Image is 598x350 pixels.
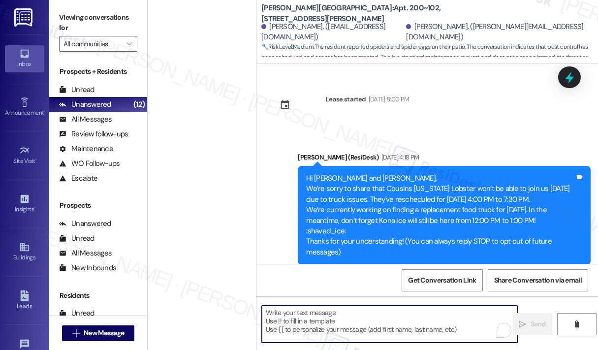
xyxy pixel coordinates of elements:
[5,287,44,314] a: Leads
[408,275,476,286] span: Get Conversation Link
[298,152,591,166] div: [PERSON_NAME] (ResiDesk)
[5,45,44,72] a: Inbox
[531,319,546,329] span: Send
[59,10,137,36] label: Viewing conversations for
[126,40,132,48] i: 
[59,99,111,110] div: Unanswered
[261,3,458,24] b: [PERSON_NAME][GEOGRAPHIC_DATA]: Apt. 200~102, [STREET_ADDRESS][PERSON_NAME]
[326,94,366,104] div: Lease started
[519,320,526,328] i: 
[59,129,128,139] div: Review follow-ups
[49,200,147,211] div: Prospects
[5,239,44,265] a: Buildings
[494,275,582,286] span: Share Conversation via email
[34,204,35,211] span: •
[59,144,113,154] div: Maintenance
[72,329,80,337] i: 
[306,173,575,257] div: Hi [PERSON_NAME] and [PERSON_NAME], We’re sorry to share that Cousins [US_STATE] Lobster won’t be...
[59,308,94,318] div: Unread
[59,233,94,244] div: Unread
[366,94,409,104] div: [DATE] 8:00 PM
[261,42,598,73] span: : The resident reported spiders and spider eggs on their patio. The conversation indicates that p...
[63,36,122,52] input: All communities
[49,66,147,77] div: Prospects + Residents
[406,22,591,43] div: [PERSON_NAME]. ([PERSON_NAME][EMAIL_ADDRESS][DOMAIN_NAME])
[59,173,97,184] div: Escalate
[5,191,44,217] a: Insights •
[59,248,112,258] div: All Messages
[379,152,419,162] div: [DATE] 4:18 PM
[59,263,116,273] div: New Inbounds
[513,313,552,335] button: Send
[5,142,44,169] a: Site Visit •
[49,290,147,301] div: Residents
[59,159,120,169] div: WO Follow-ups
[35,156,37,163] span: •
[131,97,147,112] div: (12)
[488,269,588,291] button: Share Conversation via email
[62,325,135,341] button: New Message
[44,108,45,115] span: •
[262,306,517,343] textarea: To enrich screen reader interactions, please activate Accessibility in Grammarly extension settings
[14,8,34,27] img: ResiDesk Logo
[84,328,124,338] span: New Message
[261,22,404,43] div: [PERSON_NAME]. ([EMAIL_ADDRESS][DOMAIN_NAME])
[59,85,94,95] div: Unread
[573,320,580,328] i: 
[402,269,482,291] button: Get Conversation Link
[261,43,314,51] strong: 🔧 Risk Level: Medium
[59,219,111,229] div: Unanswered
[59,114,112,125] div: All Messages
